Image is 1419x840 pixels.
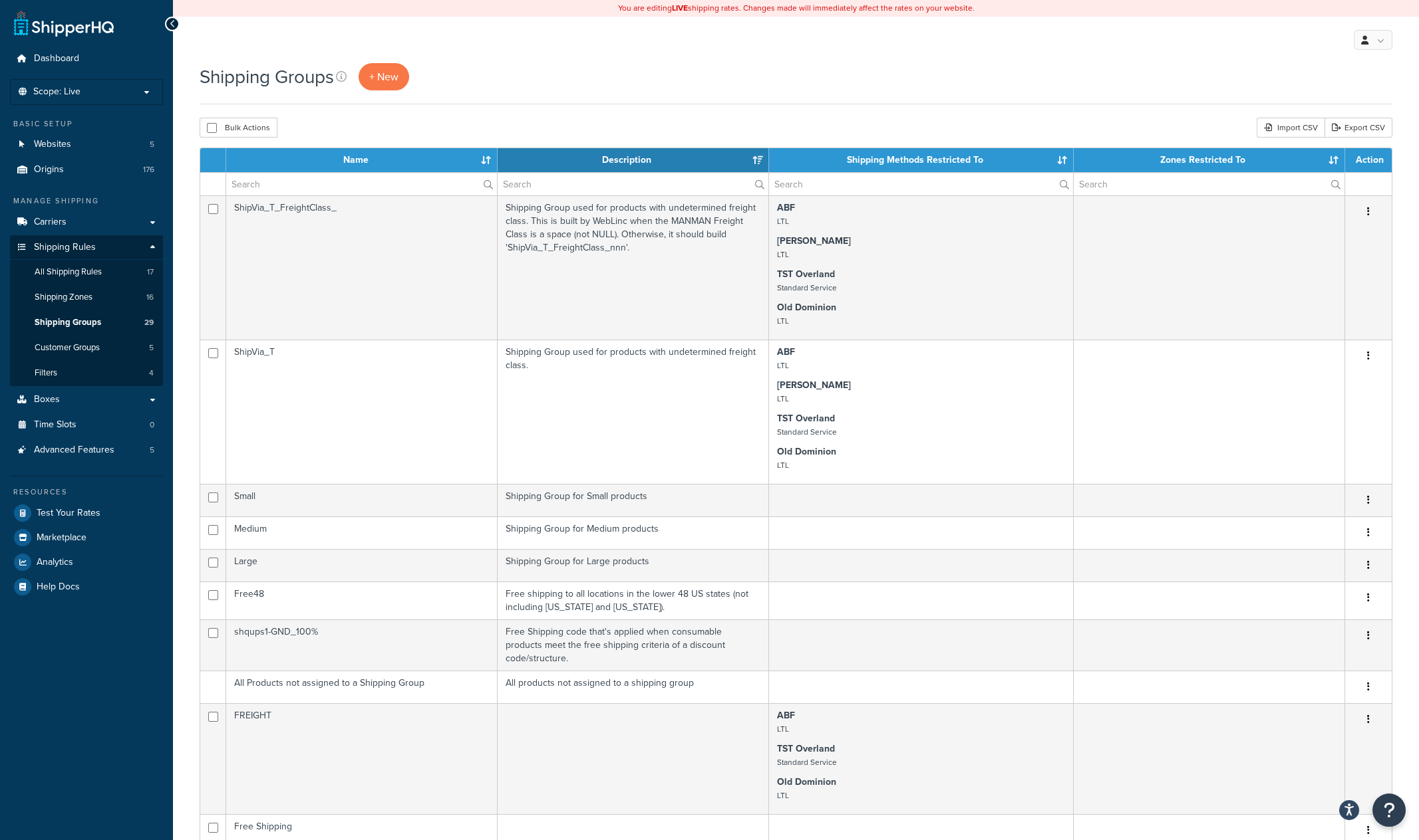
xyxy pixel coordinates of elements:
[10,575,163,599] li: Help Docs
[777,411,835,425] strong: TST Overland
[226,671,498,703] td: All Products not assigned to a Shipping Group
[777,756,837,768] small: Standard Service
[498,195,769,340] td: Shipping Group used for products with undetermined freight class. This is built by WebLinc when t...
[777,445,836,459] strong: Old Dominion
[777,249,789,261] small: LTL
[149,367,154,379] span: 4
[777,459,789,471] small: LTL
[34,419,77,431] span: Time Slots
[10,486,163,498] div: Resources
[226,581,498,619] td: Free48
[35,317,101,328] span: Shipping Groups
[10,336,163,360] a: Customer Groups 5
[226,340,498,484] td: ShipVia_T
[777,378,851,392] strong: [PERSON_NAME]
[226,173,497,195] input: Search
[35,342,100,354] span: Customer Groups
[226,549,498,581] td: Large
[34,445,114,456] span: Advanced Features
[1074,148,1345,172] th: Zones Restricted To: activate to sort column ascending
[34,217,67,228] span: Carriers
[777,708,795,722] strong: ABF
[10,235,163,387] li: Shipping Rules
[10,438,163,463] a: Advanced Features 5
[150,419,154,431] span: 0
[10,387,163,412] a: Boxes
[150,139,154,150] span: 5
[777,300,836,314] strong: Old Dominion
[498,484,769,516] td: Shipping Group for Small products
[34,242,96,253] span: Shipping Rules
[1257,118,1325,138] div: Import CSV
[10,501,163,525] a: Test Your Rates
[1325,118,1392,138] a: Export CSV
[769,173,1073,195] input: Search
[777,393,789,405] small: LTL
[498,671,769,703] td: All products not assigned to a shipping group
[777,282,837,294] small: Standard Service
[150,445,154,456] span: 5
[143,164,154,175] span: 176
[777,267,835,281] strong: TST Overland
[34,164,64,175] span: Origins
[359,63,409,90] a: + New
[1345,148,1392,172] th: Action
[498,516,769,549] td: Shipping Group for Medium products
[14,10,114,37] a: ShipperHQ Home
[10,210,163,235] a: Carriers
[10,438,163,463] li: Advanced Features
[10,132,163,157] li: Websites
[146,292,154,303] span: 16
[10,157,163,182] li: Origins
[777,742,835,756] strong: TST Overland
[10,336,163,360] li: Customer Groups
[10,413,163,437] li: Time Slots
[369,69,398,84] span: + New
[769,148,1074,172] th: Shipping Methods Restricted To: activate to sort column ascending
[34,394,60,405] span: Boxes
[37,557,73,568] span: Analytics
[147,266,154,278] span: 17
[777,723,789,735] small: LTL
[226,484,498,516] td: Small
[33,86,80,98] span: Scope: Live
[200,64,334,90] h1: Shipping Groups
[10,526,163,550] a: Marketplace
[498,340,769,484] td: Shipping Group used for products with undetermined freight class.
[10,310,163,335] a: Shipping Groups 29
[777,775,836,789] strong: Old Dominion
[498,549,769,581] td: Shipping Group for Large products
[200,118,277,138] button: Bulk Actions
[226,516,498,549] td: Medium
[35,292,92,303] span: Shipping Zones
[35,367,57,379] span: Filters
[10,413,163,437] a: Time Slots 0
[37,508,100,519] span: Test Your Rates
[10,361,163,385] a: Filters 4
[10,550,163,574] li: Analytics
[10,195,163,207] div: Manage Shipping
[777,789,789,801] small: LTL
[672,2,688,14] b: LIVE
[777,201,795,215] strong: ABF
[149,342,154,354] span: 5
[10,157,163,182] a: Origins 176
[777,426,837,438] small: Standard Service
[10,118,163,130] div: Basic Setup
[34,139,71,150] span: Websites
[1074,173,1344,195] input: Search
[10,260,163,284] a: All Shipping Rules 17
[1372,793,1406,827] button: Open Resource Center
[777,345,795,359] strong: ABF
[777,234,851,248] strong: [PERSON_NAME]
[10,47,163,71] a: Dashboard
[37,581,80,593] span: Help Docs
[10,310,163,335] li: Shipping Groups
[10,285,163,310] li: Shipping Zones
[35,266,102,278] span: All Shipping Rules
